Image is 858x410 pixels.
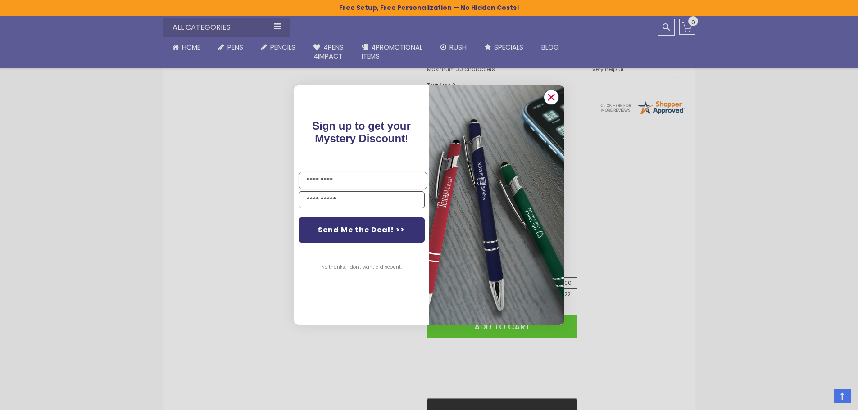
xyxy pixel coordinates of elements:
iframe: Google Customer Reviews [784,386,858,410]
input: YOUR EMAIL [299,191,425,208]
span: ! [312,120,411,144]
span: Sign up to get your Mystery Discount [312,120,411,144]
button: Send Me the Deal! >> [299,217,425,243]
button: Close dialog [544,90,559,105]
img: 081b18bf-2f98-4675-a917-09431eb06994.jpeg [429,85,564,325]
button: No thanks, I don't want a discount. [317,256,406,279]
